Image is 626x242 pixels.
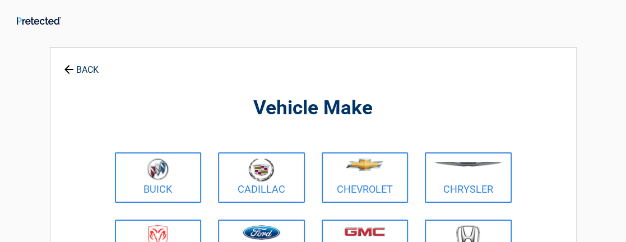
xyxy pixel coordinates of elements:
img: buick [147,158,169,180]
a: BACK [62,55,101,75]
a: Buick [115,152,202,203]
a: Cadillac [218,152,305,203]
a: Chevrolet [322,152,409,203]
img: cadillac [248,158,274,182]
h2: Vehicle Make [112,95,514,122]
img: chevrolet [346,159,383,171]
img: Main Logo [17,17,61,25]
img: ford [243,225,280,240]
img: gmc [344,227,385,236]
a: Chrysler [425,152,512,203]
img: chrysler [434,162,502,167]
